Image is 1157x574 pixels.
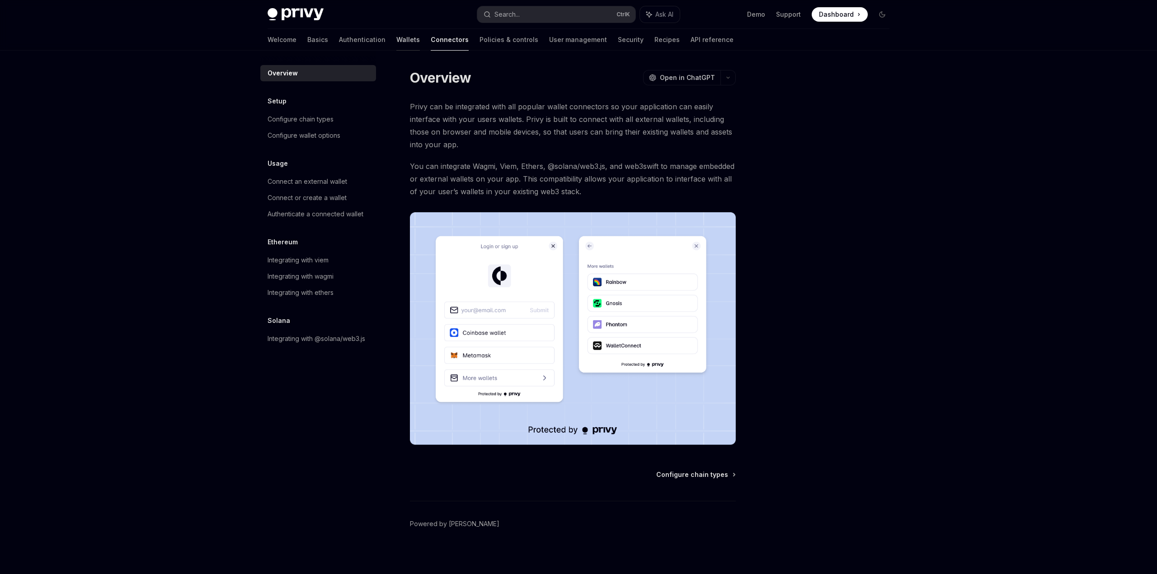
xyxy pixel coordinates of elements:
[643,70,720,85] button: Open in ChatGPT
[260,173,376,190] a: Connect an external wallet
[268,209,363,219] div: Authenticate a connected wallet
[654,29,680,51] a: Recipes
[268,68,298,79] div: Overview
[410,70,471,86] h1: Overview
[410,100,736,151] span: Privy can be integrated with all popular wallet connectors so your application can easily interfa...
[260,331,376,347] a: Integrating with @solana/web3.js
[655,10,673,19] span: Ask AI
[268,333,365,344] div: Integrating with @solana/web3.js
[339,29,386,51] a: Authentication
[268,271,334,282] div: Integrating with wagmi
[260,190,376,206] a: Connect or create a wallet
[494,9,520,20] div: Search...
[656,470,728,479] span: Configure chain types
[616,11,630,18] span: Ctrl K
[268,29,296,51] a: Welcome
[260,285,376,301] a: Integrating with ethers
[480,29,538,51] a: Policies & controls
[640,6,680,23] button: Ask AI
[260,127,376,144] a: Configure wallet options
[268,176,347,187] div: Connect an external wallet
[660,73,715,82] span: Open in ChatGPT
[431,29,469,51] a: Connectors
[268,158,288,169] h5: Usage
[477,6,635,23] button: Search...CtrlK
[268,96,287,107] h5: Setup
[260,206,376,222] a: Authenticate a connected wallet
[396,29,420,51] a: Wallets
[268,130,340,141] div: Configure wallet options
[691,29,734,51] a: API reference
[260,111,376,127] a: Configure chain types
[268,8,324,21] img: dark logo
[656,470,735,479] a: Configure chain types
[812,7,868,22] a: Dashboard
[260,65,376,81] a: Overview
[268,315,290,326] h5: Solana
[618,29,644,51] a: Security
[819,10,854,19] span: Dashboard
[307,29,328,51] a: Basics
[268,114,334,125] div: Configure chain types
[747,10,765,19] a: Demo
[268,287,334,298] div: Integrating with ethers
[410,519,499,528] a: Powered by [PERSON_NAME]
[260,268,376,285] a: Integrating with wagmi
[776,10,801,19] a: Support
[268,255,329,266] div: Integrating with viem
[875,7,889,22] button: Toggle dark mode
[268,237,298,247] h5: Ethereum
[268,192,347,203] div: Connect or create a wallet
[260,252,376,268] a: Integrating with viem
[410,212,736,445] img: Connectors3
[410,160,736,198] span: You can integrate Wagmi, Viem, Ethers, @solana/web3.js, and web3swift to manage embedded or exter...
[549,29,607,51] a: User management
